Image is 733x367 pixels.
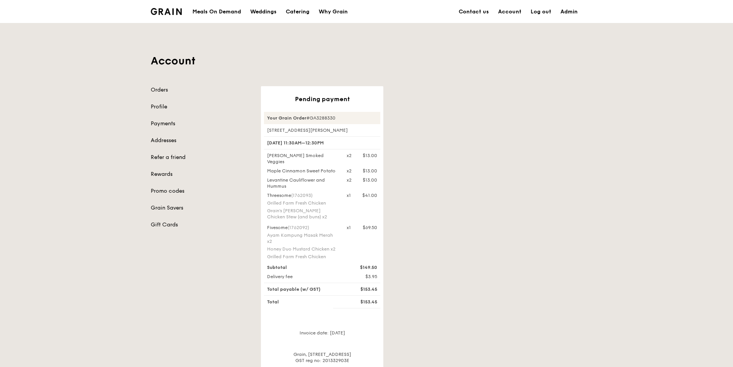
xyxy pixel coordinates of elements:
[281,0,314,23] a: Catering
[151,8,182,15] img: Grain
[264,95,380,103] div: Pending payment
[526,0,556,23] a: Log out
[347,168,352,174] div: x2
[151,86,252,94] a: Orders
[264,127,380,133] div: [STREET_ADDRESS][PERSON_NAME]
[267,287,321,292] span: Total payable (w/ GST)
[363,224,377,231] div: $69.50
[246,0,281,23] a: Weddings
[342,286,382,292] div: $153.45
[362,192,377,198] div: $41.00
[556,0,582,23] a: Admin
[264,330,380,342] div: Invoice date: [DATE]
[363,168,377,174] div: $13.00
[267,246,337,252] div: Honey Duo Mustard Chicken x2
[262,177,342,189] div: Levantine Cauliflower and Hummus
[192,0,241,23] div: Meals On Demand
[264,136,380,149] div: [DATE] 11:30AM–12:30PM
[347,152,352,159] div: x2
[286,0,309,23] div: Catering
[288,225,309,230] span: (1762092)
[151,154,252,161] a: Refer a friend
[319,0,348,23] div: Why Grain
[262,168,342,174] div: Maple Cinnamon Sweet Potato
[494,0,526,23] a: Account
[262,274,342,280] div: Delivery fee
[151,204,252,212] a: Grain Savers
[342,274,382,280] div: $3.95
[314,0,352,23] a: Why Grain
[347,224,351,231] div: x1
[267,115,306,121] strong: Your Grain Order
[267,208,337,220] div: Grain's [PERSON_NAME] Chicken Stew (and buns) x2
[151,170,252,178] a: Rewards
[347,177,352,183] div: x2
[151,137,252,144] a: Addresses
[151,221,252,229] a: Gift Cards
[347,192,351,198] div: x1
[264,112,380,124] div: #GA3288330
[264,351,380,364] div: Grain, [STREET_ADDRESS] GST reg no: 201332903E
[267,254,337,260] div: Grilled Farm Fresh Chicken
[151,103,252,111] a: Profile
[262,264,342,270] div: Subtotal
[267,224,337,231] div: Fivesome
[151,120,252,128] a: Payments
[262,299,342,305] div: Total
[151,54,582,68] h1: Account
[342,264,382,270] div: $149.50
[151,187,252,195] a: Promo codes
[363,177,377,183] div: $13.00
[454,0,494,23] a: Contact us
[250,0,277,23] div: Weddings
[267,232,337,244] div: Ayam Kampung Masak Merah x2
[342,299,382,305] div: $153.45
[291,193,313,198] span: (1762093)
[363,152,377,159] div: $13.00
[267,200,337,206] div: Grilled Farm Fresh Chicken
[262,152,342,165] div: [PERSON_NAME] Smoked Veggies
[267,192,337,198] div: Threesome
